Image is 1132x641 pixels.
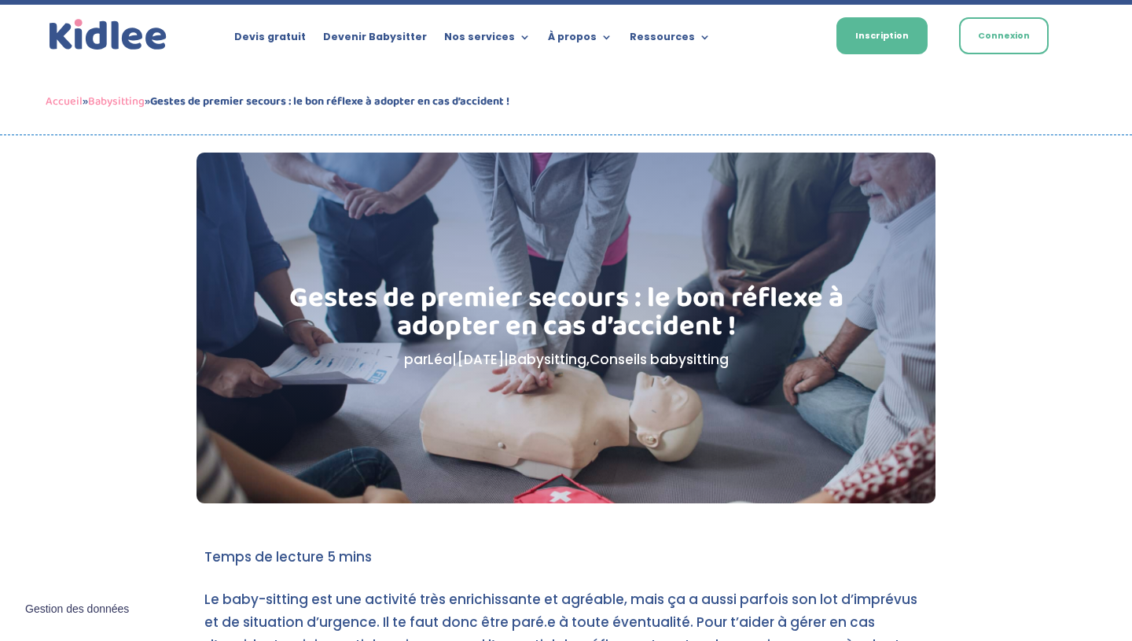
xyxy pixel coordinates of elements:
img: Français [784,32,798,42]
strong: Gestes de premier secours : le bon réflexe à adopter en cas d’accident ! [150,92,509,111]
a: Léa [428,350,452,369]
a: Connexion [959,17,1049,54]
span: Gestion des données [25,602,129,617]
a: Devis gratuit [234,31,306,49]
a: Accueil [46,92,83,111]
img: logo_kidlee_bleu [46,16,171,54]
a: Conseils babysitting [590,350,729,369]
a: Inscription [836,17,928,54]
button: Gestion des données [16,593,138,626]
a: Kidlee Logo [46,16,171,54]
span: [DATE] [457,350,504,369]
p: par | | , [276,348,857,371]
a: Babysitting [88,92,145,111]
a: À propos [548,31,612,49]
a: Babysitting [509,350,586,369]
a: Devenir Babysitter [323,31,427,49]
a: Nos services [444,31,531,49]
span: » » [46,92,509,111]
a: Ressources [630,31,711,49]
h1: Gestes de premier secours : le bon réflexe à adopter en cas d’accident ! [276,284,857,348]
